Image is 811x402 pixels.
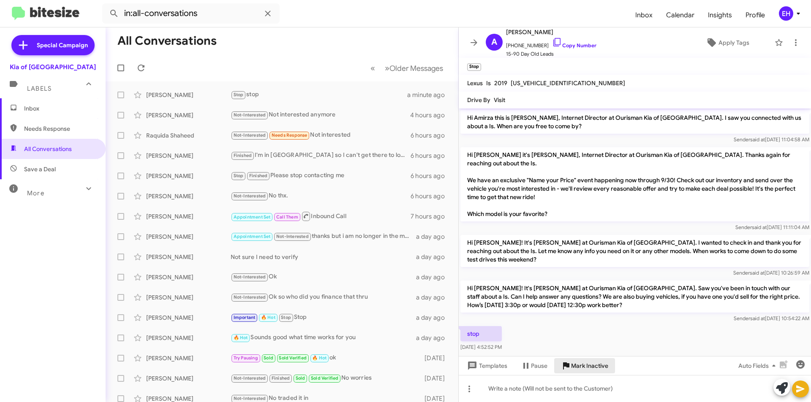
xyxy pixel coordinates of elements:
div: Ok [231,272,416,282]
span: Not-Interested [234,294,266,300]
div: [PERSON_NAME] [146,293,231,302]
p: Hi [PERSON_NAME] it's [PERSON_NAME], Internet Director at Ourisman Kia of [GEOGRAPHIC_DATA]. Than... [460,147,809,221]
div: [PERSON_NAME] [146,253,231,261]
span: Not-Interested [276,234,309,239]
span: Sold Verified [311,375,339,381]
div: 6 hours ago [411,192,452,200]
p: Hi [PERSON_NAME]! It's [PERSON_NAME] at Ourisman Kia of [GEOGRAPHIC_DATA]. Saw you've been in tou... [460,281,809,313]
div: [PERSON_NAME] [146,273,231,281]
span: 2019 [494,79,507,87]
span: 🔥 Hot [234,335,248,340]
div: Raquida Shaheed [146,131,231,140]
button: Templates [459,358,514,373]
a: Insights [701,3,739,27]
span: [US_VEHICLE_IDENTIFICATION_NUMBER] [511,79,625,87]
div: 4 hours ago [410,111,452,119]
button: Apply Tags [684,35,770,50]
button: Pause [514,358,554,373]
span: Important [234,315,256,320]
span: Calendar [659,3,701,27]
span: Pause [531,358,547,373]
span: Finished [272,375,290,381]
div: [PERSON_NAME] [146,172,231,180]
span: Try Pausing [234,355,258,361]
span: Labels [27,85,52,92]
span: 🔥 Hot [261,315,275,320]
nav: Page navigation example [366,59,448,77]
span: Inbox [629,3,659,27]
span: Sender [DATE] 11:11:04 AM [735,224,809,230]
span: Not-Interested [234,396,266,401]
span: [PHONE_NUMBER] [506,37,596,50]
div: Not sure I need to verify [231,253,416,261]
div: Please stop contacting me [231,171,411,181]
div: No thx. [231,191,411,201]
span: [PERSON_NAME] [506,27,596,37]
div: a day ago [416,313,452,322]
input: Search [102,3,280,24]
div: 6 hours ago [411,172,452,180]
span: All Conversations [24,145,72,153]
div: [PERSON_NAME] [146,91,231,99]
span: Not-Interested [234,132,266,138]
div: [PERSON_NAME] [146,334,231,342]
span: Mark Inactive [571,358,608,373]
div: [PERSON_NAME] [146,212,231,221]
span: Call Them [276,214,298,220]
a: Profile [739,3,772,27]
span: Special Campaign [37,41,88,49]
span: Appointment Set [234,234,271,239]
span: Save a Deal [24,165,56,173]
div: [PERSON_NAME] [146,151,231,160]
button: Next [380,59,448,77]
button: EH [772,6,802,21]
div: Stop [231,313,416,322]
span: Not-Interested [234,274,266,280]
span: Is [486,79,491,87]
span: Sender [DATE] 10:54:22 AM [734,315,809,321]
div: [PERSON_NAME] [146,192,231,200]
div: 6 hours ago [411,131,452,140]
span: [DATE] 4:52:52 PM [460,344,502,350]
span: Finished [234,153,252,158]
div: [PERSON_NAME] [146,111,231,119]
div: [PERSON_NAME] [146,354,231,362]
div: Ok so who did you finance that thru [231,292,416,302]
div: a day ago [416,293,452,302]
div: Sounds good what time works for you [231,333,416,343]
p: Hi Amirza this is [PERSON_NAME], Internet Director at Ourisman Kia of [GEOGRAPHIC_DATA]. I saw yo... [460,110,809,134]
span: Sold [296,375,305,381]
span: Not-Interested [234,112,266,118]
span: Stop [281,315,291,320]
span: More [27,189,44,197]
span: said at [750,315,765,321]
span: Visit [494,96,505,104]
span: Auto Fields [738,358,779,373]
span: said at [750,270,765,276]
p: Hi [PERSON_NAME]! It's [PERSON_NAME] at Ourisman Kia of [GEOGRAPHIC_DATA]. I wanted to check in a... [460,235,809,267]
div: stop [231,90,407,100]
span: said at [752,224,767,230]
div: thanks but i am no longer in the market i purchased a vehicle thanks for your help [231,232,416,241]
span: Inbox [24,104,96,113]
div: ok [231,353,420,363]
div: 7 hours ago [411,212,452,221]
div: [PERSON_NAME] [146,374,231,383]
div: I'm in [GEOGRAPHIC_DATA] so I can't get there to look at the cars thanks [231,151,411,160]
span: Lexus [467,79,483,87]
p: stop [460,326,502,341]
div: a day ago [416,334,452,342]
div: a minute ago [407,91,452,99]
button: Mark Inactive [554,358,615,373]
div: [DATE] [420,374,452,383]
div: Inbound Call [231,211,411,221]
div: Not interested anymore [231,110,410,120]
div: [DATE] [420,354,452,362]
span: Needs Response [272,132,308,138]
div: 6 hours ago [411,151,452,160]
small: Stop [467,63,481,71]
a: Special Campaign [11,35,95,55]
span: Stop [234,173,244,178]
span: A [491,35,497,49]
